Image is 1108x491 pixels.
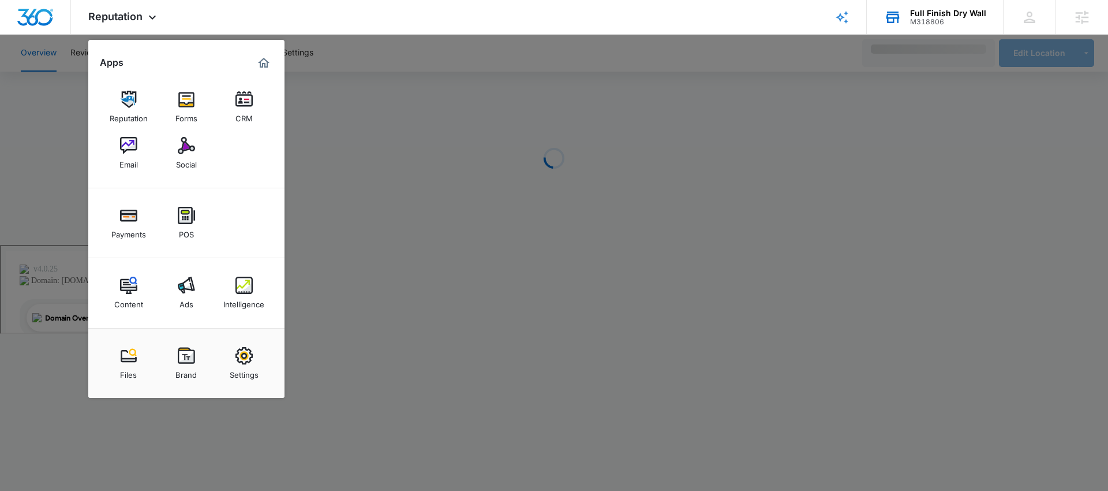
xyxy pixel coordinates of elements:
[164,85,208,129] a: Forms
[88,10,143,23] span: Reputation
[100,57,123,68] h2: Apps
[235,108,253,123] div: CRM
[119,154,138,169] div: Email
[110,108,148,123] div: Reputation
[179,224,194,239] div: POS
[107,201,151,245] a: Payments
[175,364,197,380] div: Brand
[910,18,986,26] div: account id
[222,271,266,315] a: Intelligence
[31,67,40,76] img: tab_domain_overview_orange.svg
[107,341,151,385] a: Files
[32,18,57,28] div: v 4.0.25
[18,18,28,28] img: logo_orange.svg
[910,9,986,18] div: account name
[164,341,208,385] a: Brand
[164,131,208,175] a: Social
[115,67,124,76] img: tab_keywords_by_traffic_grey.svg
[44,68,103,76] div: Domain Overview
[30,30,127,39] div: Domain: [DOMAIN_NAME]
[128,68,194,76] div: Keywords by Traffic
[120,364,137,380] div: Files
[223,294,264,309] div: Intelligence
[230,364,259,380] div: Settings
[107,131,151,175] a: Email
[176,154,197,169] div: Social
[175,108,197,123] div: Forms
[222,341,266,385] a: Settings
[222,85,266,129] a: CRM
[179,294,193,309] div: Ads
[111,224,146,239] div: Payments
[107,85,151,129] a: Reputation
[114,294,143,309] div: Content
[18,30,28,39] img: website_grey.svg
[254,54,273,72] a: Marketing 360® Dashboard
[164,271,208,315] a: Ads
[164,201,208,245] a: POS
[107,271,151,315] a: Content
